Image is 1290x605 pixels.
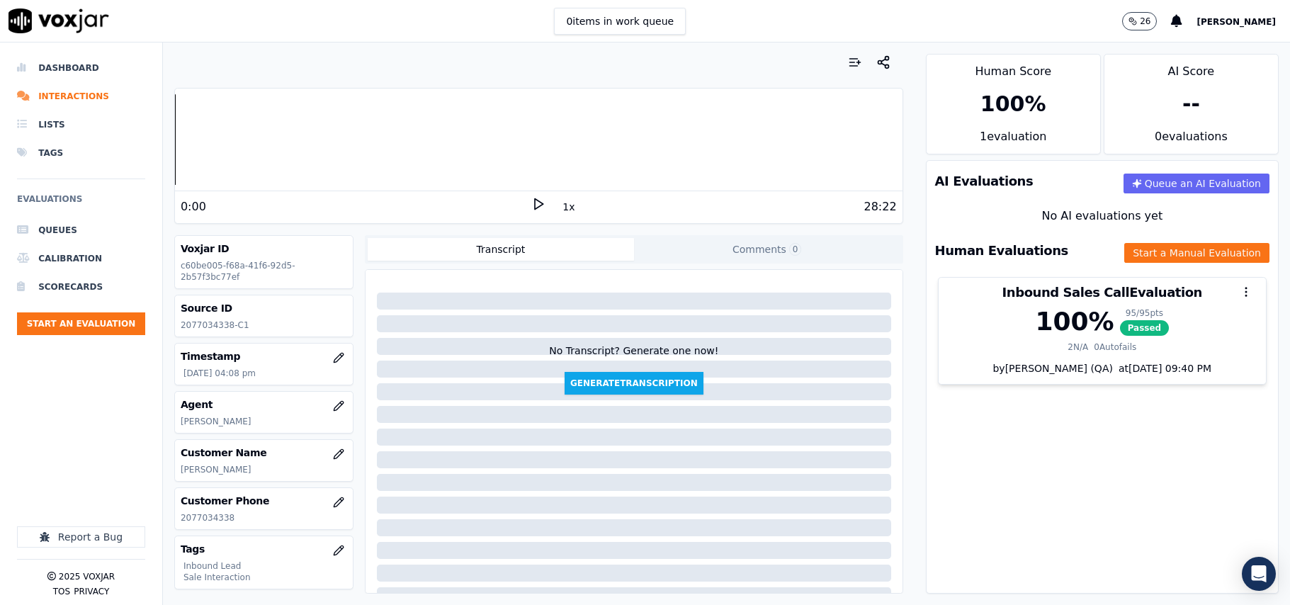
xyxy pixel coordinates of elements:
div: 95 / 95 pts [1120,307,1170,319]
a: Interactions [17,82,145,111]
div: Human Score [927,55,1100,80]
a: Dashboard [17,54,145,82]
button: Queue an AI Evaluation [1124,174,1269,193]
button: Start an Evaluation [17,312,145,335]
a: Lists [17,111,145,139]
button: [PERSON_NAME] [1196,13,1290,30]
div: by [PERSON_NAME] (QA) [939,361,1266,384]
p: 2025 Voxjar [59,571,115,582]
button: GenerateTranscription [565,372,703,395]
a: Queues [17,216,145,244]
button: Report a Bug [17,526,145,548]
h3: Tags [181,542,347,556]
h6: Evaluations [17,191,145,216]
p: 2077034338 [181,512,347,524]
button: Transcript [368,238,634,261]
div: 28:22 [864,198,896,215]
h3: Timestamp [181,349,347,363]
button: Comments [634,238,900,261]
h3: Customer Phone [181,494,347,508]
p: Inbound Lead [183,560,347,572]
h3: AI Evaluations [935,175,1034,188]
div: No AI evaluations yet [938,208,1267,225]
div: 100 % [1035,307,1114,336]
button: 0items in work queue [554,8,686,35]
button: TOS [53,586,70,597]
div: 0 Autofails [1094,341,1136,353]
h3: Customer Name [181,446,347,460]
button: Start a Manual Evaluation [1124,243,1269,263]
span: [PERSON_NAME] [1196,17,1276,27]
a: Scorecards [17,273,145,301]
div: Open Intercom Messenger [1242,557,1276,591]
p: [PERSON_NAME] [181,416,347,427]
a: Tags [17,139,145,167]
button: 26 [1122,12,1157,30]
div: at [DATE] 09:40 PM [1113,361,1211,375]
div: 2 N/A [1068,341,1088,353]
button: 26 [1122,12,1171,30]
h3: Human Evaluations [935,244,1068,257]
p: Sale Interaction [183,572,347,583]
div: 1 evaluation [927,128,1100,154]
h3: Voxjar ID [181,242,347,256]
div: No Transcript? Generate one now! [549,344,718,372]
button: Privacy [74,586,109,597]
span: 0 [789,243,802,256]
p: 2077034338-C1 [181,320,347,331]
h3: Source ID [181,301,347,315]
span: Passed [1120,320,1170,336]
a: Calibration [17,244,145,273]
button: 1x [560,197,577,217]
p: [DATE] 04:08 pm [183,368,347,379]
div: 0 evaluation s [1104,128,1278,154]
img: voxjar logo [9,9,109,33]
div: 100 % [980,91,1046,117]
p: 26 [1140,16,1150,27]
h3: Agent [181,397,347,412]
p: c60be005-f68a-41f6-92d5-2b57f3bc77ef [181,260,347,283]
p: [PERSON_NAME] [181,464,347,475]
div: AI Score [1104,55,1278,80]
div: 0:00 [181,198,206,215]
div: -- [1182,91,1200,117]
